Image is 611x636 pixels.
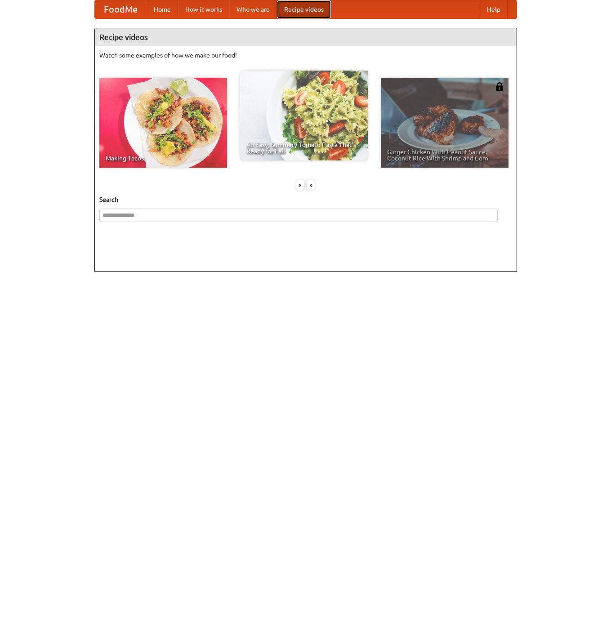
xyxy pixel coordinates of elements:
div: « [296,179,304,191]
div: » [307,179,315,191]
a: How it works [178,0,229,18]
a: Making Tacos [99,78,227,168]
a: Recipe videos [277,0,331,18]
span: An Easy, Summery Tomato Pasta That's Ready for Fall [246,142,361,154]
a: FoodMe [95,0,147,18]
span: Making Tacos [106,155,221,161]
h4: Recipe videos [95,28,517,46]
img: 483408.png [495,82,504,91]
a: Who we are [229,0,277,18]
h5: Search [99,195,512,204]
p: Watch some examples of how we make our food! [99,51,512,60]
a: An Easy, Summery Tomato Pasta That's Ready for Fall [240,71,368,160]
a: Home [147,0,178,18]
a: Help [480,0,508,18]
